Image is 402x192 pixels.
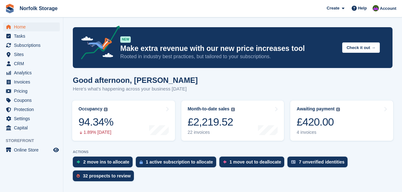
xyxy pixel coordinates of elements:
[290,101,393,141] a: Awaiting payment £420.00 4 invoices
[373,5,379,11] img: Tom Pearson
[188,130,235,135] div: 22 invoices
[342,42,380,53] button: Check it out →
[3,50,60,59] a: menu
[3,77,60,86] a: menu
[136,157,219,170] a: 1 active subscription to allocate
[14,59,52,68] span: CRM
[73,170,137,184] a: 32 prospects to review
[104,108,108,111] img: icon-info-grey-7440780725fd019a000dd9b08b2336e03edf1995a4989e88bcd33f0948082b44.svg
[3,146,60,154] a: menu
[79,115,113,128] div: 94.34%
[5,4,15,13] img: stora-icon-8386f47178a22dfd0bd8f6a31ec36ba5ce8667c1dd55bd0f319d3a0aa187defe.svg
[229,159,281,164] div: 1 move out to deallocate
[73,76,198,84] h1: Good afternoon, [PERSON_NAME]
[77,160,80,164] img: move_ins_to_allocate_icon-fdf77a2bb77ea45bf5b3d319d69a93e2d87916cf1d5bf7949dd705db3b84f3ca.svg
[14,41,52,50] span: Subscriptions
[73,157,136,170] a: 2 move ins to allocate
[14,77,52,86] span: Invoices
[72,101,175,141] a: Occupancy 94.34% 1.89% [DATE]
[181,101,284,141] a: Month-to-date sales £2,219.52 22 invoices
[219,157,287,170] a: 1 move out to deallocate
[14,105,52,114] span: Protection
[3,114,60,123] a: menu
[3,87,60,96] a: menu
[14,96,52,105] span: Coupons
[3,123,60,132] a: menu
[146,159,213,164] div: 1 active subscription to allocate
[73,85,198,93] p: Here's what's happening across your business [DATE]
[83,159,129,164] div: 2 move ins to allocate
[3,59,60,68] a: menu
[77,174,80,178] img: prospect-51fa495bee0391a8d652442698ab0144808aea92771e9ea1ae160a38d050c398.svg
[120,44,337,53] p: Make extra revenue with our new price increases tool
[299,159,344,164] div: 7 unverified identities
[3,22,60,31] a: menu
[14,87,52,96] span: Pricing
[297,115,340,128] div: £420.00
[3,32,60,40] a: menu
[3,68,60,77] a: menu
[14,50,52,59] span: Sites
[14,32,52,40] span: Tasks
[287,157,351,170] a: 7 unverified identities
[297,106,335,112] div: Awaiting payment
[14,123,52,132] span: Capital
[336,108,340,111] img: icon-info-grey-7440780725fd019a000dd9b08b2336e03edf1995a4989e88bcd33f0948082b44.svg
[14,114,52,123] span: Settings
[188,115,235,128] div: £2,219.52
[79,106,102,112] div: Occupancy
[231,108,235,111] img: icon-info-grey-7440780725fd019a000dd9b08b2336e03edf1995a4989e88bcd33f0948082b44.svg
[327,5,339,11] span: Create
[14,22,52,31] span: Home
[17,3,60,14] a: Norfolk Storage
[73,150,393,154] p: ACTIONS
[140,160,143,164] img: active_subscription_to_allocate_icon-d502201f5373d7db506a760aba3b589e785aa758c864c3986d89f69b8ff3...
[14,68,52,77] span: Analytics
[76,26,120,62] img: price-adjustments-announcement-icon-8257ccfd72463d97f412b2fc003d46551f7dbcb40ab6d574587a9cd5c0d94...
[52,146,60,154] a: Preview store
[297,130,340,135] div: 4 invoices
[291,160,296,164] img: verify_identity-adf6edd0f0f0b5bbfe63781bf79b02c33cf7c696d77639b501bdc392416b5a36.svg
[358,5,367,11] span: Help
[120,53,337,60] p: Rooted in industry best practices, but tailored to your subscriptions.
[6,138,63,144] span: Storefront
[380,5,396,12] span: Account
[3,96,60,105] a: menu
[14,146,52,154] span: Online Store
[188,106,229,112] div: Month-to-date sales
[83,173,131,178] div: 32 prospects to review
[3,41,60,50] a: menu
[223,160,226,164] img: move_outs_to_deallocate_icon-f764333ba52eb49d3ac5e1228854f67142a1ed5810a6f6cc68b1a99e826820c5.svg
[79,130,113,135] div: 1.89% [DATE]
[3,105,60,114] a: menu
[120,36,131,43] div: NEW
